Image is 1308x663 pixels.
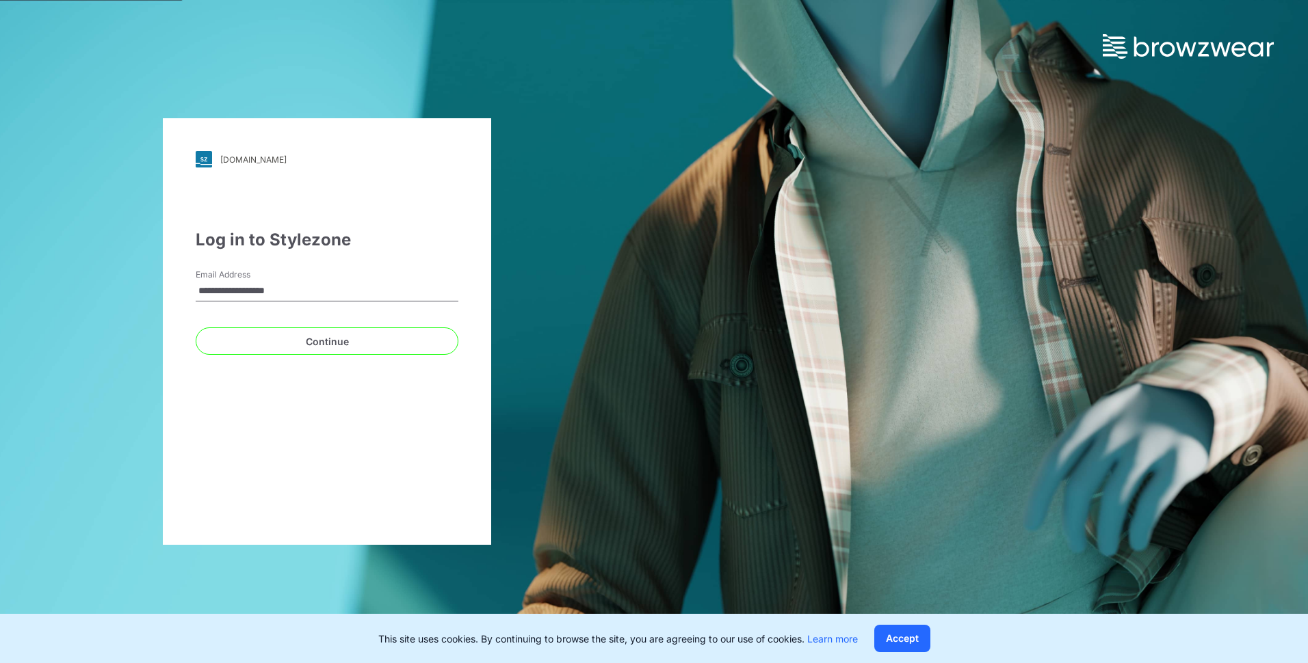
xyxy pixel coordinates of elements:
button: Continue [196,327,458,355]
div: Log in to Stylezone [196,228,458,252]
p: This site uses cookies. By continuing to browse the site, you are agreeing to our use of cookies. [378,632,858,646]
img: svg+xml;base64,PHN2ZyB3aWR0aD0iMjgiIGhlaWdodD0iMjgiIHZpZXdCb3g9IjAgMCAyOCAyOCIgZmlsbD0ibm9uZSIgeG... [196,151,212,167]
div: [DOMAIN_NAME] [220,154,287,165]
a: Learn more [807,633,858,645]
img: browzwear-logo.73288ffb.svg [1103,34,1274,59]
label: Email Address [196,269,291,281]
button: Accept [874,625,930,652]
a: [DOMAIN_NAME] [196,151,458,167]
